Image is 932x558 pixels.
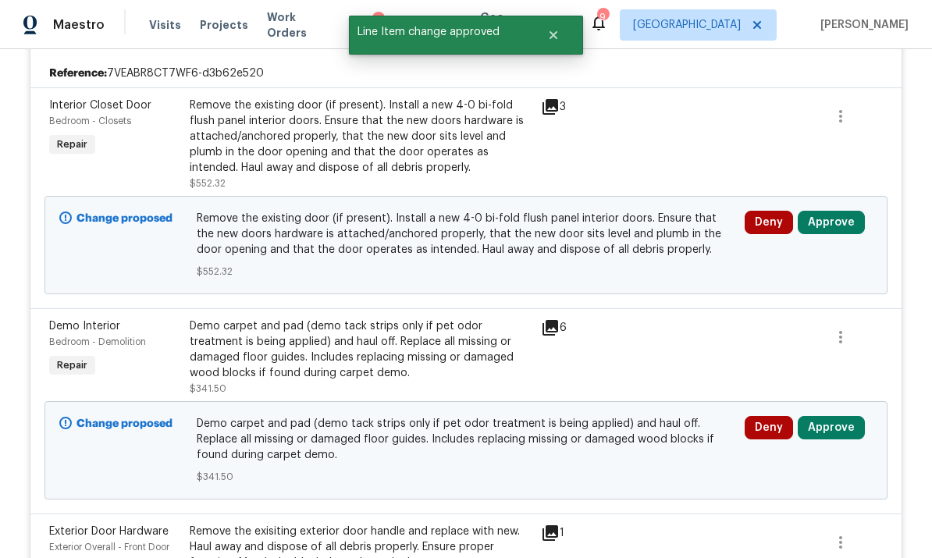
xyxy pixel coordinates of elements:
div: Demo carpet and pad (demo tack strips only if pet odor treatment is being applied) and haul off. ... [190,318,532,381]
span: Projects [200,17,248,33]
span: Geo Assignments [480,9,571,41]
span: Repair [51,357,94,373]
button: Approve [798,211,865,234]
button: Approve [798,416,865,439]
span: Exterior Door Hardware [49,526,169,537]
span: Demo Interior [49,321,120,332]
b: Reference: [49,66,107,81]
span: Work Orders [267,9,330,41]
span: Line Item change approved [349,16,528,48]
span: [GEOGRAPHIC_DATA] [633,17,741,33]
span: Maestro [53,17,105,33]
div: 3 [541,98,602,116]
span: $552.32 [197,264,736,279]
span: Exterior Overall - Front Door [49,542,169,552]
button: Deny [745,211,793,234]
div: 1 [372,12,385,27]
span: $341.50 [197,469,736,485]
div: 6 [541,318,602,337]
span: Repair [51,137,94,152]
b: Change proposed [76,213,173,224]
span: $552.32 [190,179,226,188]
span: [PERSON_NAME] [814,17,909,33]
span: Visits [149,17,181,33]
div: 9 [597,9,608,25]
span: Bedroom - Closets [49,116,131,126]
span: Demo carpet and pad (demo tack strips only if pet odor treatment is being applied) and haul off. ... [197,416,736,463]
span: Interior Closet Door [49,100,151,111]
b: Change proposed [76,418,173,429]
button: Deny [745,416,793,439]
div: Remove the existing door (if present). Install a new 4-0 bi-fold flush panel interior doors. Ensu... [190,98,532,176]
span: Remove the existing door (if present). Install a new 4-0 bi-fold flush panel interior doors. Ensu... [197,211,736,258]
button: Close [528,20,579,51]
div: 7VEABR8CT7WF6-d3b62e520 [30,59,902,87]
div: 1 [541,524,602,542]
span: $341.50 [190,384,226,393]
span: Bedroom - Demolition [49,337,146,347]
